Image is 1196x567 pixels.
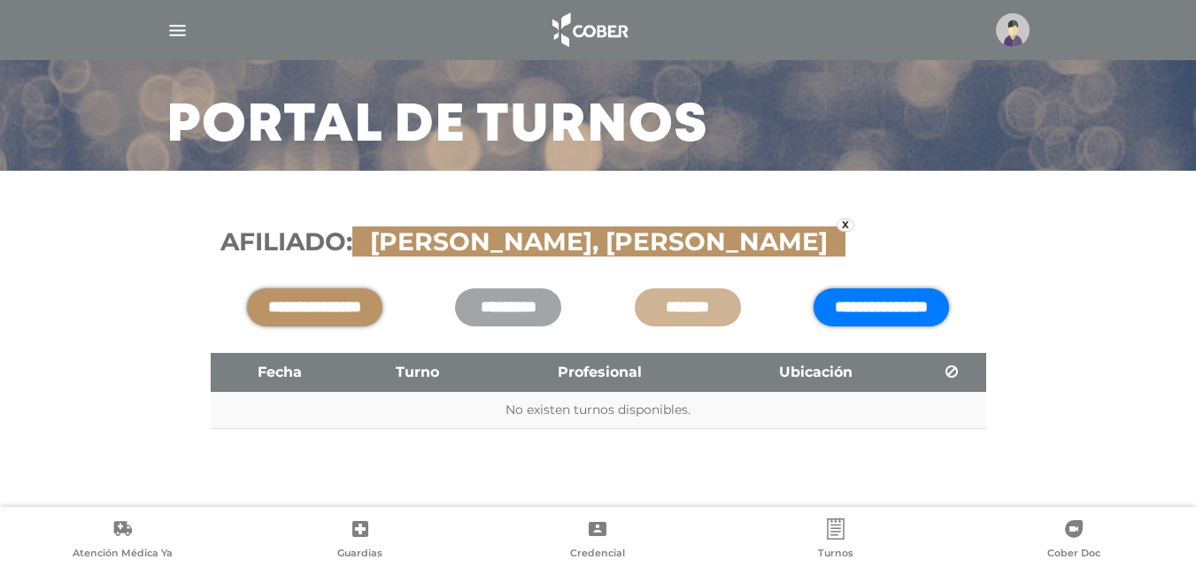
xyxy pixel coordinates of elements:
[486,353,714,392] th: Profesional
[996,13,1030,47] img: profile-placeholder.svg
[570,547,625,563] span: Credencial
[714,353,919,392] th: Ubicación
[220,227,976,257] h3: Afiliado:
[166,103,708,149] h3: Portal de turnos
[211,392,986,429] td: No existen turnos disponibles.
[717,518,955,563] a: Turnos
[166,19,189,42] img: Cober_menu-lines-white.svg
[361,226,837,257] span: [PERSON_NAME], [PERSON_NAME]
[349,353,486,392] th: Turno
[337,547,382,563] span: Guardias
[73,547,173,563] span: Atención Médica Ya
[818,547,853,563] span: Turnos
[479,518,717,563] a: Credencial
[954,518,1192,563] a: Cober Doc
[211,353,350,392] th: Fecha
[543,9,636,51] img: logo_cober_home-white.png
[4,518,242,563] a: Atención Médica Ya
[1047,547,1100,563] span: Cober Doc
[837,218,854,232] a: x
[242,518,480,563] a: Guardias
